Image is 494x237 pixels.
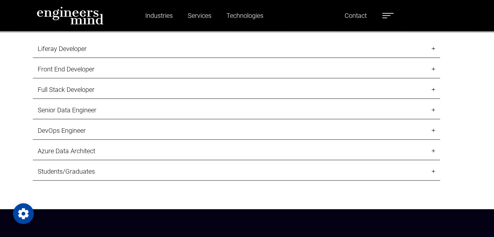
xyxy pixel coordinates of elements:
a: Students/Graduates [33,163,440,181]
a: Liferay Developer [33,40,440,58]
a: Technologies [224,8,266,23]
a: Full Stack Developer [33,81,440,99]
a: Services [185,8,214,23]
a: Contact [342,8,369,23]
a: DevOps Engineer [33,122,440,140]
a: Azure Data Architect [33,142,440,160]
a: Senior Data Engineer [33,101,440,119]
a: Industries [143,8,175,23]
a: Front End Developer [33,60,440,78]
img: logo [37,6,104,25]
